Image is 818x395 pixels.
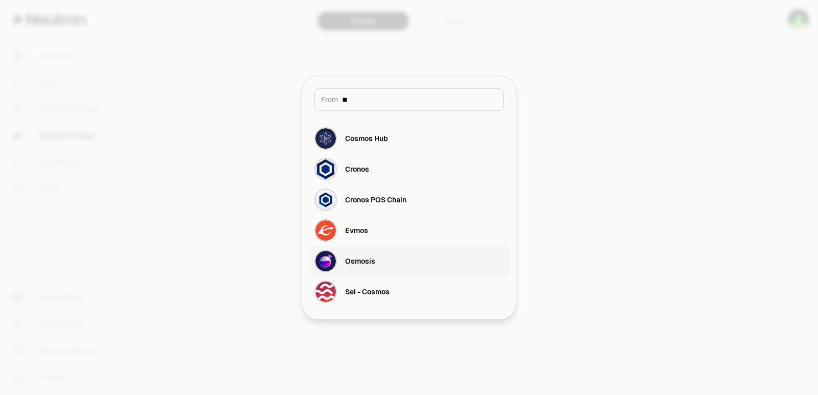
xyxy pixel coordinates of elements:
img: Osmosis Logo [315,251,336,271]
div: Osmosis [345,256,375,266]
div: Cronos POS Chain [345,195,406,205]
div: Evmos [345,225,368,236]
img: Cosmos Hub Logo [315,128,336,149]
img: Cronos Logo [315,159,336,179]
img: Sei - Cosmos Logo [315,282,336,302]
button: Cronos LogoCronos [308,154,510,184]
button: Cronos POS Chain LogoCronos POS Chain [308,184,510,215]
img: Cronos POS Chain Logo [315,190,336,210]
div: Sei - Cosmos [345,287,390,297]
button: Osmosis LogoOsmosis [308,246,510,276]
div: Cosmos Hub [345,133,388,144]
span: From [321,95,338,105]
div: Cronos [345,164,369,174]
button: Cosmos Hub LogoCosmos Hub [308,123,510,154]
button: Evmos LogoEvmos [308,215,510,246]
img: Evmos Logo [315,220,336,241]
button: Sei - Cosmos LogoSei - Cosmos [308,276,510,307]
